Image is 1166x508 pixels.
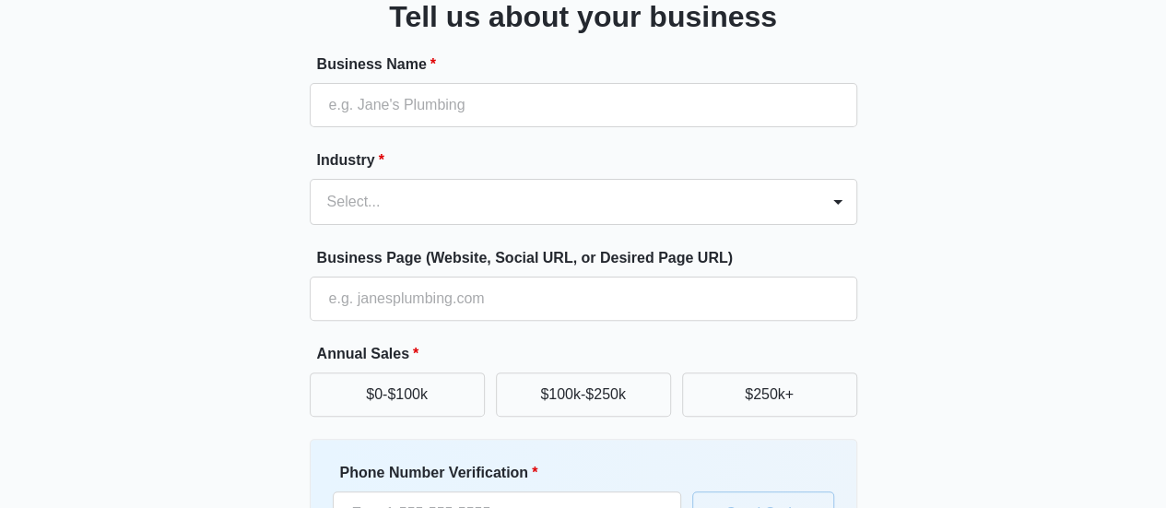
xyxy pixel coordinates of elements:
[317,149,865,171] label: Industry
[317,343,865,365] label: Annual Sales
[317,53,865,76] label: Business Name
[310,372,485,417] button: $0-$100k
[496,372,671,417] button: $100k-$250k
[310,277,857,321] input: e.g. janesplumbing.com
[310,83,857,127] input: e.g. Jane's Plumbing
[340,462,689,484] label: Phone Number Verification
[682,372,857,417] button: $250k+
[317,247,865,269] label: Business Page (Website, Social URL, or Desired Page URL)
